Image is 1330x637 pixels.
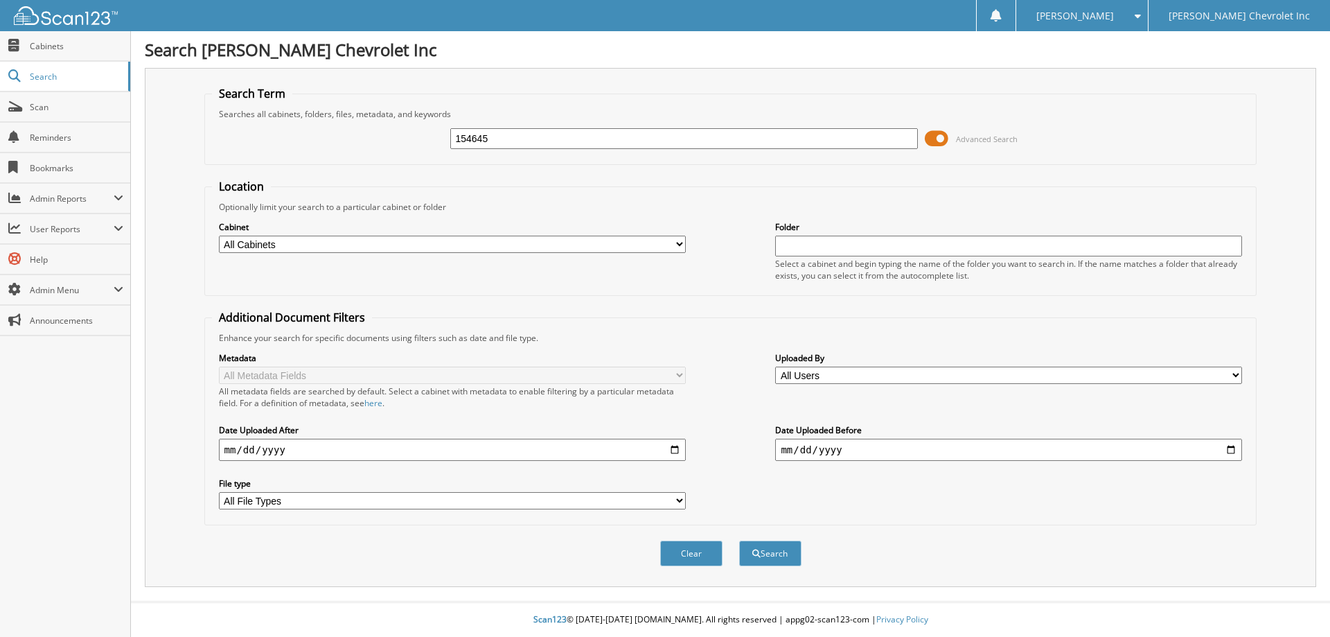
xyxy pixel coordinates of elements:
legend: Additional Document Filters [212,310,372,325]
label: File type [219,478,686,489]
button: Search [739,541,801,566]
span: Admin Menu [30,284,114,296]
span: Help [30,254,123,265]
input: start [219,439,686,461]
div: Select a cabinet and begin typing the name of the folder you want to search in. If the name match... [775,258,1242,281]
label: Cabinet [219,221,686,233]
span: Bookmarks [30,162,123,174]
div: Optionally limit your search to a particular cabinet or folder [212,201,1250,213]
label: Date Uploaded Before [775,424,1242,436]
span: Reminders [30,132,123,143]
div: Searches all cabinets, folders, files, metadata, and keywords [212,108,1250,120]
label: Date Uploaded After [219,424,686,436]
a: here [364,397,382,409]
div: © [DATE]-[DATE] [DOMAIN_NAME]. All rights reserved | appg02-scan123-com | [131,603,1330,637]
label: Uploaded By [775,352,1242,364]
iframe: Chat Widget [1261,570,1330,637]
span: Scan123 [533,613,567,625]
span: [PERSON_NAME] Chevrolet Inc [1169,12,1310,20]
span: Scan [30,101,123,113]
button: Clear [660,541,722,566]
h1: Search [PERSON_NAME] Chevrolet Inc [145,38,1316,61]
label: Folder [775,221,1242,233]
span: Announcements [30,315,123,326]
a: Privacy Policy [876,613,928,625]
span: Cabinets [30,40,123,52]
span: Advanced Search [956,134,1018,144]
span: Admin Reports [30,193,114,204]
img: scan123-logo-white.svg [14,6,118,25]
span: Search [30,71,121,82]
legend: Location [212,179,271,194]
input: end [775,439,1242,461]
legend: Search Term [212,86,292,101]
span: [PERSON_NAME] [1036,12,1114,20]
div: Enhance your search for specific documents using filters such as date and file type. [212,332,1250,344]
label: Metadata [219,352,686,364]
span: User Reports [30,223,114,235]
div: All metadata fields are searched by default. Select a cabinet with metadata to enable filtering b... [219,385,686,409]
